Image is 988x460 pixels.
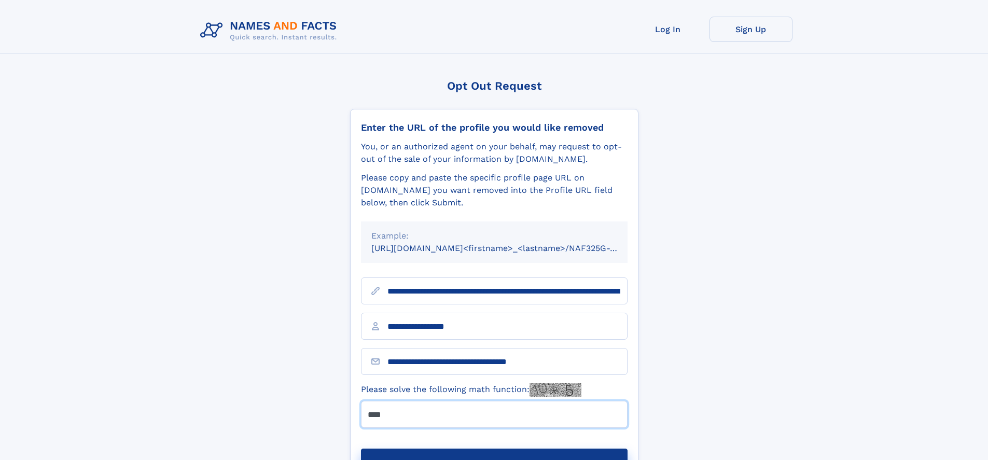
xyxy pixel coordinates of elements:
[361,172,628,209] div: Please copy and paste the specific profile page URL on [DOMAIN_NAME] you want removed into the Pr...
[371,230,617,242] div: Example:
[361,122,628,133] div: Enter the URL of the profile you would like removed
[709,17,792,42] a: Sign Up
[361,383,581,397] label: Please solve the following math function:
[361,141,628,165] div: You, or an authorized agent on your behalf, may request to opt-out of the sale of your informatio...
[350,79,638,92] div: Opt Out Request
[627,17,709,42] a: Log In
[371,243,647,253] small: [URL][DOMAIN_NAME]<firstname>_<lastname>/NAF325G-xxxxxxxx
[196,17,345,45] img: Logo Names and Facts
